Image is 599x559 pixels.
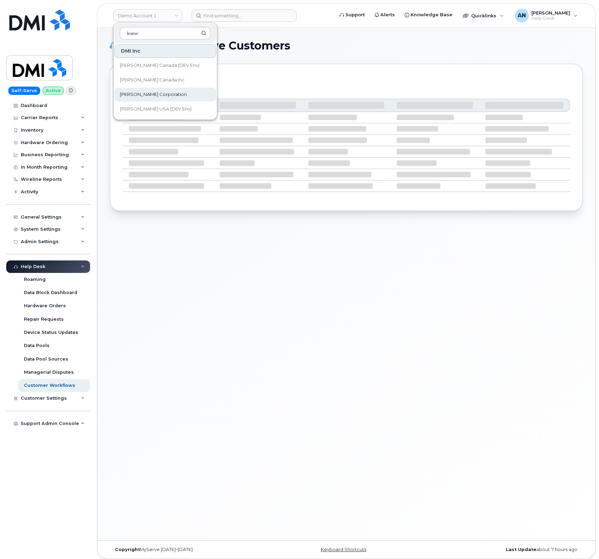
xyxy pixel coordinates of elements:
[114,44,216,58] div: DMI Inc
[425,547,583,552] div: about 7 hours ago
[120,62,200,69] span: [PERSON_NAME] Canada (DEV Env)
[321,547,366,552] a: Keyboard Shortcuts
[120,77,185,83] span: [PERSON_NAME] Canada Inc
[120,91,187,98] span: [PERSON_NAME] Corporation
[120,106,192,113] span: [PERSON_NAME] USA (DEV Env)
[114,88,216,101] a: [PERSON_NAME] Corporation
[120,27,211,39] input: Search
[114,59,216,72] a: [PERSON_NAME] Canada (DEV Env)
[114,73,216,87] a: [PERSON_NAME] Canada Inc
[506,547,536,552] strong: Last Update
[115,547,140,552] strong: Copyright
[114,102,216,116] a: [PERSON_NAME] USA (DEV Env)
[110,547,267,552] div: MyServe [DATE]–[DATE]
